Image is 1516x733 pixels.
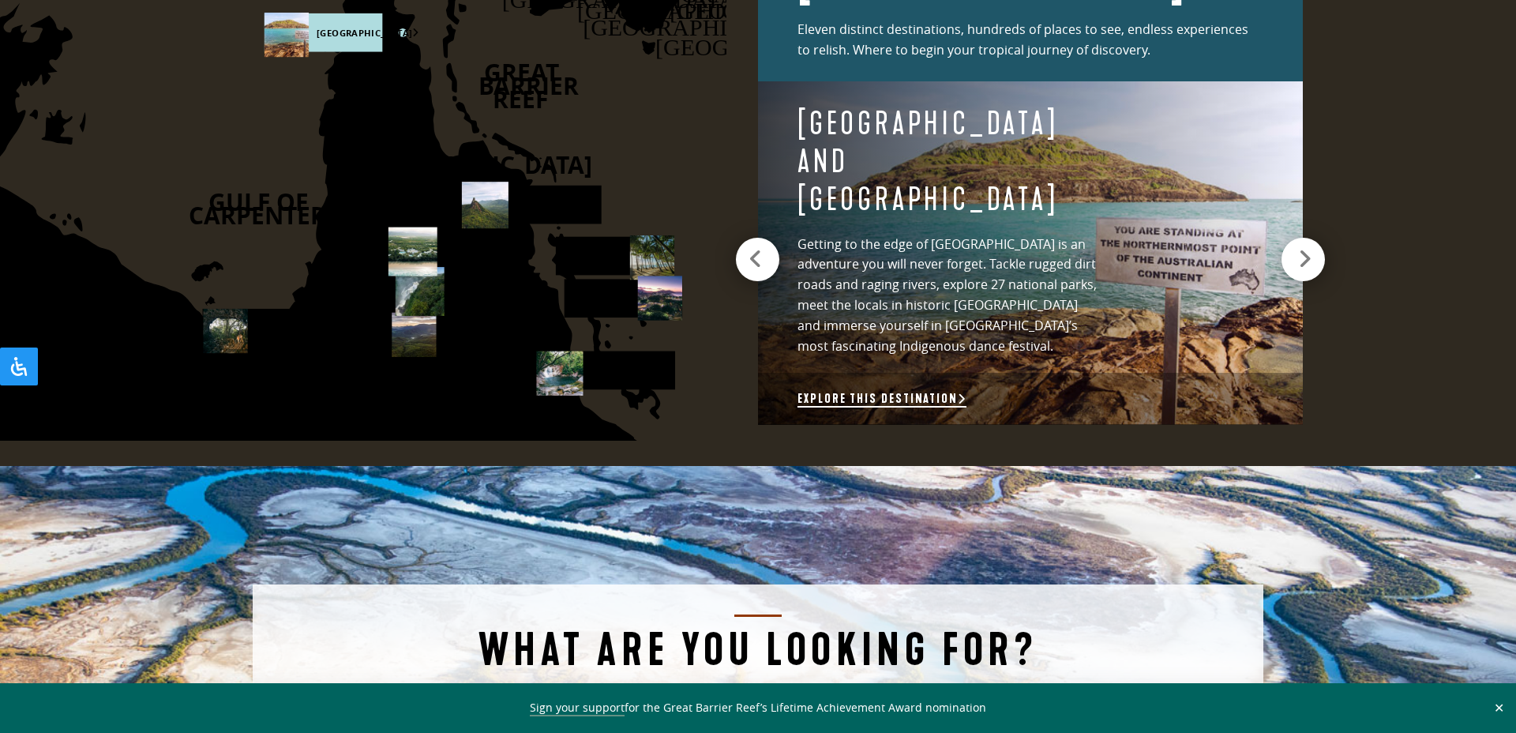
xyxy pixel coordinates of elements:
text: [GEOGRAPHIC_DATA] [655,34,897,60]
text: BARRIER [478,70,579,102]
text: GREAT [484,56,559,88]
text: REEF [493,83,548,115]
a: Sign your support [530,700,625,716]
text: [GEOGRAPHIC_DATA] [351,148,592,181]
h2: What are you looking for? [292,615,1224,677]
text: [GEOGRAPHIC_DATA] [583,13,824,39]
text: GULF OF [208,186,308,218]
svg: Open Accessibility Panel [9,357,28,376]
text: PENINSULA [350,162,486,194]
p: Getting to the edge of [GEOGRAPHIC_DATA] is an adventure you will never forget. Tackle rugged dir... [797,235,1100,357]
h4: [GEOGRAPHIC_DATA] and [GEOGRAPHIC_DATA] [797,105,1100,219]
button: Close [1490,701,1508,715]
text: CARPENTERIA [189,199,351,231]
span: for the Great Barrier Reef’s Lifetime Achievement Award nomination [530,700,986,716]
a: Explore this destination [797,391,966,408]
p: Eleven distinct destinations, hundreds of places to see, endless experiences to relish. Where to ... [797,20,1263,61]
